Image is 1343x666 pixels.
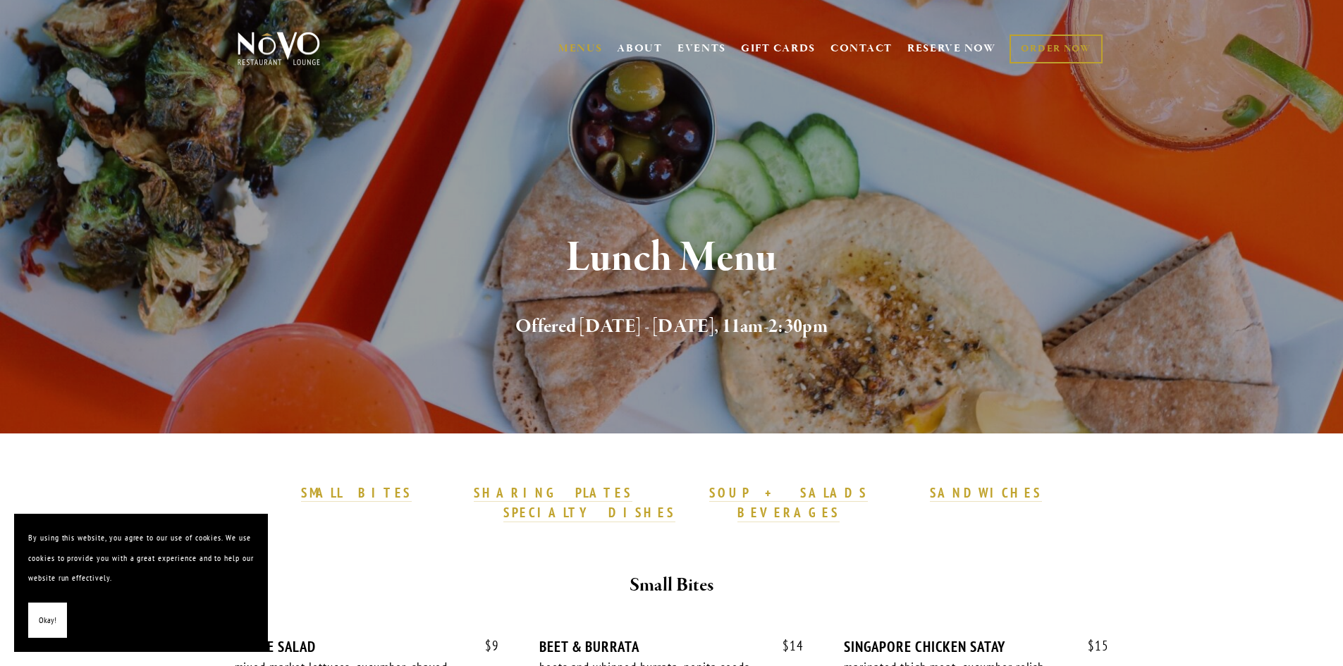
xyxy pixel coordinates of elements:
[768,638,804,654] span: 14
[261,312,1083,342] h2: Offered [DATE] - [DATE], 11am-2:30pm
[503,504,675,521] strong: SPECIALTY DISHES
[474,484,632,501] strong: SHARING PLATES
[28,528,254,588] p: By using this website, you agree to our use of cookies. We use cookies to provide you with a grea...
[301,484,412,502] a: SMALL BITES
[709,484,867,501] strong: SOUP + SALADS
[28,603,67,639] button: Okay!
[844,638,1108,655] div: SINGAPORE CHICKEN SATAY
[737,504,840,522] a: BEVERAGES
[471,638,499,654] span: 9
[558,42,603,56] a: MENUS
[741,35,816,62] a: GIFT CARDS
[930,484,1043,501] strong: SANDWICHES
[783,637,790,654] span: $
[930,484,1043,502] a: SANDWICHES
[539,638,804,655] div: BEET & BURRATA
[617,42,663,56] a: ABOUT
[39,610,56,631] span: Okay!
[907,35,996,62] a: RESERVE NOW
[485,637,492,654] span: $
[709,484,867,502] a: SOUP + SALADS
[235,638,499,655] div: HOUSE SALAD
[474,484,632,502] a: SHARING PLATES
[737,504,840,521] strong: BEVERAGES
[677,42,726,56] a: EVENTS
[830,35,893,62] a: CONTACT
[503,504,675,522] a: SPECIALTY DISHES
[630,573,713,598] strong: Small Bites
[1074,638,1109,654] span: 15
[14,514,268,652] section: Cookie banner
[235,31,323,66] img: Novo Restaurant &amp; Lounge
[301,484,412,501] strong: SMALL BITES
[1088,637,1095,654] span: $
[1010,35,1102,63] a: ORDER NOW
[261,235,1083,281] h1: Lunch Menu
